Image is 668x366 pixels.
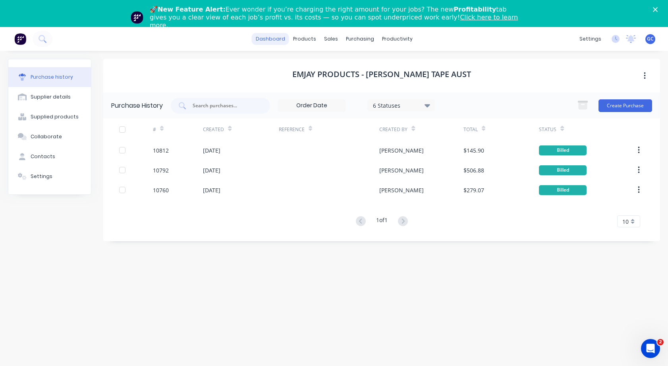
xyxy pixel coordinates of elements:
[8,127,91,147] button: Collaborate
[14,33,26,45] img: Factory
[463,146,484,155] div: $145.90
[131,11,143,24] img: Profile image for Team
[8,147,91,167] button: Contacts
[31,153,55,160] div: Contacts
[153,146,169,155] div: 10812
[31,74,73,81] div: Purchase history
[153,126,156,133] div: #
[292,70,471,79] h1: Emjay Products - [PERSON_NAME] Tape Aust
[153,186,169,194] div: 10760
[31,173,52,180] div: Settings
[539,165,587,175] div: Billed
[278,100,345,112] input: Order Date
[657,339,664,345] span: 2
[8,67,91,87] button: Purchase history
[203,186,220,194] div: [DATE]
[192,102,258,110] input: Search purchases...
[111,101,163,110] div: Purchase History
[31,113,79,120] div: Supplied products
[150,6,525,29] div: 🚀 Ever wonder if you’re charging the right amount for your jobs? The new tab gives you a clear vi...
[289,33,320,45] div: products
[647,35,654,43] span: GC
[463,126,478,133] div: Total
[279,126,305,133] div: Reference
[373,101,430,109] div: 6 Statuses
[539,185,587,195] div: Billed
[622,217,629,226] span: 10
[342,33,378,45] div: purchasing
[379,166,424,174] div: [PERSON_NAME]
[31,93,71,101] div: Supplier details
[379,126,407,133] div: Created By
[379,186,424,194] div: [PERSON_NAME]
[539,126,556,133] div: Status
[150,14,518,29] a: Click here to learn more.
[252,33,289,45] a: dashboard
[463,186,484,194] div: $279.07
[641,339,660,358] iframe: Intercom live chat
[454,6,496,13] b: Profitability
[376,216,388,227] div: 1 of 1
[378,33,417,45] div: productivity
[463,166,484,174] div: $506.88
[320,33,342,45] div: sales
[575,33,605,45] div: settings
[31,133,62,140] div: Collaborate
[598,99,652,112] button: Create Purchase
[379,146,424,155] div: [PERSON_NAME]
[8,87,91,107] button: Supplier details
[203,126,224,133] div: Created
[153,166,169,174] div: 10792
[653,7,661,12] div: Close
[203,146,220,155] div: [DATE]
[8,167,91,186] button: Settings
[8,107,91,127] button: Supplied products
[203,166,220,174] div: [DATE]
[539,145,587,155] div: Billed
[158,6,226,13] b: New Feature Alert:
